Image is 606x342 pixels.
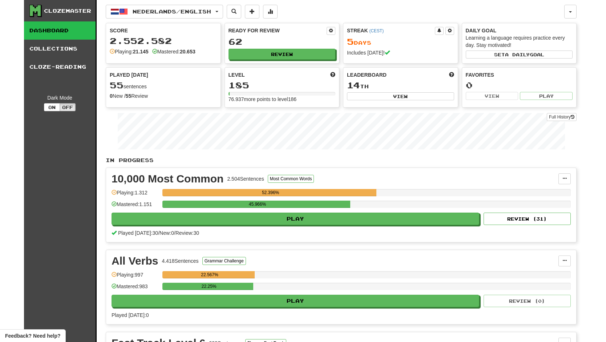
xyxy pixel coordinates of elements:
div: Learning a language requires practice every day. Stay motivated! [466,34,573,49]
span: New: 0 [159,230,174,236]
button: Grammar Challenge [202,257,246,265]
div: Playing: 997 [112,271,159,283]
button: Add sentence to collection [245,5,259,19]
span: Nederlands / English [133,8,211,15]
a: Collections [24,40,96,58]
span: Played [DATE]: 0 [112,312,149,318]
strong: 0 [110,93,113,99]
div: All Verbs [112,256,158,266]
div: th [347,81,454,90]
button: Play [112,213,479,225]
button: Nederlands/English [106,5,223,19]
div: Includes [DATE]! [347,49,454,56]
a: Cloze-Reading [24,58,96,76]
div: Mastered: [152,48,195,55]
span: 5 [347,36,354,47]
div: sentences [110,81,217,90]
span: 14 [347,80,360,90]
span: Played [DATE] [110,71,148,79]
div: Daily Goal [466,27,573,34]
strong: 21.145 [133,49,149,55]
span: Level [229,71,245,79]
a: Full History [547,113,577,121]
div: Playing: [110,48,149,55]
div: 22.25% [165,283,253,290]
div: Ready for Review [229,27,327,34]
div: 0 [466,81,573,90]
a: Dashboard [24,21,96,40]
span: / [158,230,159,236]
button: View [347,92,454,100]
a: (CEST) [369,28,384,33]
div: 22.567% [165,271,254,278]
span: Score more points to level up [330,71,335,79]
div: Mastered: 1.151 [112,201,159,213]
button: More stats [263,5,278,19]
button: Play [112,295,479,307]
button: On [44,103,60,111]
div: 185 [229,81,336,90]
div: Clozemaster [44,7,91,15]
div: Day s [347,37,454,47]
div: Score [110,27,217,34]
div: 10,000 Most Common [112,173,223,184]
strong: 55 [126,93,132,99]
span: Open feedback widget [5,332,60,339]
div: Streak [347,27,435,34]
div: Dark Mode [29,94,90,101]
button: Most Common Words [268,175,314,183]
button: Play [520,92,573,100]
p: In Progress [106,157,577,164]
div: 2.552.582 [110,36,217,45]
div: 52.396% [165,189,376,196]
button: View [466,92,518,100]
button: Review (31) [484,213,571,225]
div: 2.504 Sentences [227,175,264,182]
div: New / Review [110,92,217,100]
div: 76.937 more points to level 186 [229,96,336,103]
button: Off [60,103,76,111]
strong: 20.653 [180,49,195,55]
span: This week in points, UTC [449,71,454,79]
span: / [174,230,175,236]
div: 4.418 Sentences [162,257,198,265]
span: Review: 30 [175,230,199,236]
span: Played [DATE]: 30 [118,230,158,236]
div: 62 [229,37,336,46]
div: Mastered: 983 [112,283,159,295]
button: Search sentences [227,5,241,19]
div: Playing: 1.312 [112,189,159,201]
div: 45.966% [165,201,350,208]
span: Leaderboard [347,71,387,79]
button: Review (0) [484,295,571,307]
div: Favorites [466,71,573,79]
span: 55 [110,80,124,90]
button: Seta dailygoal [466,51,573,59]
button: Review [229,49,336,60]
span: a daily [505,52,530,57]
